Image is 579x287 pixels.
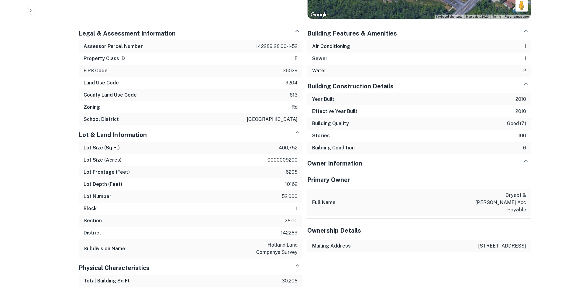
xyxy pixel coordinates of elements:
p: 0000009200 [267,156,298,164]
p: good (7) [507,120,526,127]
h6: Lot Size (Acres) [84,156,122,164]
h6: Subdivision Name [84,245,125,252]
h5: Legal & Assessment Information [79,29,176,38]
h6: Block [84,205,97,212]
p: 100 [518,132,526,139]
h5: Building Features & Amenities [307,29,397,38]
p: 2010 [515,96,526,103]
p: rd [291,104,298,111]
h6: School District [84,116,119,123]
h6: Lot Number [84,193,112,200]
p: 9204 [285,79,298,87]
p: 30,208 [282,277,298,285]
h6: Section [84,217,102,224]
h5: Owner Information [307,159,362,168]
p: 52.000 [282,193,298,200]
h5: Lot & Land Information [79,130,147,139]
p: holland land companys survey [243,241,298,256]
h6: Water [312,67,326,74]
p: [STREET_ADDRESS] [478,242,526,250]
p: 36029 [283,67,298,74]
h6: Full Name [312,199,336,206]
img: Google [309,11,329,19]
h6: Lot Frontage (Feet) [84,169,130,176]
h6: Air Conditioning [312,43,350,50]
h6: Effective Year Built [312,108,357,115]
h6: Year Built [312,96,334,103]
h6: Mailing Address [312,242,351,250]
span: Map data ©2025 [466,15,489,18]
h6: FIPS Code [84,67,108,74]
h5: Ownership Details [307,226,531,235]
p: [GEOGRAPHIC_DATA] [247,116,298,123]
h5: Primary Owner [307,175,531,184]
h6: County Land Use Code [84,91,137,99]
h6: Land Use Code [84,79,119,87]
h6: Total Building Sq Ft [84,277,130,285]
h6: Stories [312,132,330,139]
h6: Assessor Parcel Number [84,43,143,50]
h5: Building Construction Details [307,82,394,91]
h6: Property Class ID [84,55,125,62]
p: 1 [524,55,526,62]
p: 1 [296,205,298,212]
h5: Physical Characteristics [79,263,150,272]
h6: Sewer [312,55,328,62]
p: 28.00 [285,217,298,224]
p: e [295,55,298,62]
p: 6 [523,144,526,152]
a: Terms (opens in new tab) [492,15,501,18]
p: 142289 28.00-1-52 [256,43,298,50]
h6: Building Condition [312,144,355,152]
a: Report a map error [505,15,529,18]
h6: District [84,229,101,237]
p: bryabt & [PERSON_NAME] acc payable [471,192,526,214]
p: 2 [523,67,526,74]
h6: Lot Depth (Feet) [84,181,122,188]
p: 142289 [281,229,298,237]
p: 400,752 [279,144,298,152]
button: Keyboard shortcuts [436,15,462,19]
a: Open this area in Google Maps (opens a new window) [309,11,329,19]
p: 1 [524,43,526,50]
iframe: Chat Widget [549,238,579,268]
p: 6208 [286,169,298,176]
h6: Lot Size (Sq Ft) [84,144,120,152]
p: 2010 [515,108,526,115]
p: 613 [290,91,298,99]
h6: Zoning [84,104,100,111]
p: 10162 [285,181,298,188]
h6: Building Quality [312,120,349,127]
